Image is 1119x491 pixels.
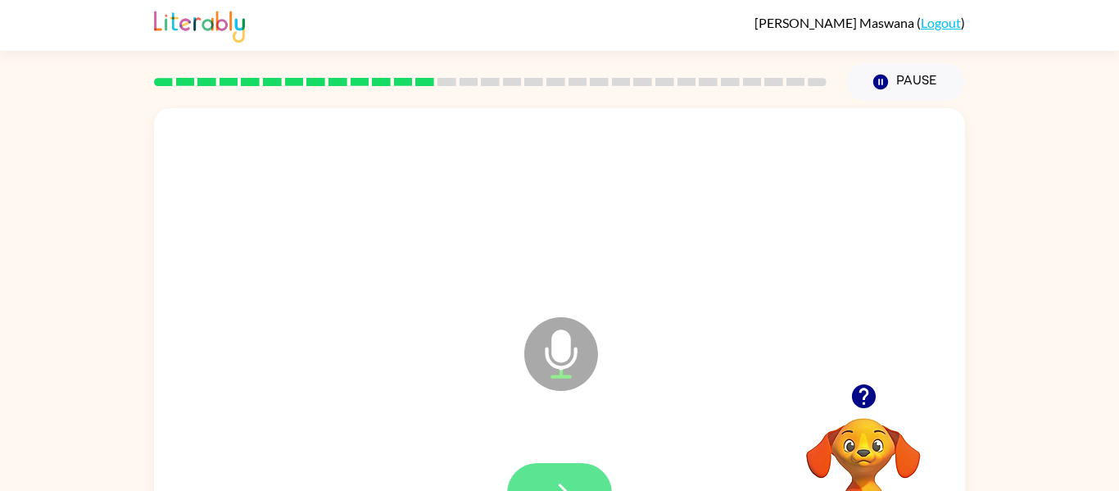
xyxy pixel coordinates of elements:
div: ( ) [754,15,965,30]
img: Literably [154,7,245,43]
a: Logout [921,15,961,30]
span: [PERSON_NAME] Maswana [754,15,917,30]
button: Pause [846,63,965,101]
